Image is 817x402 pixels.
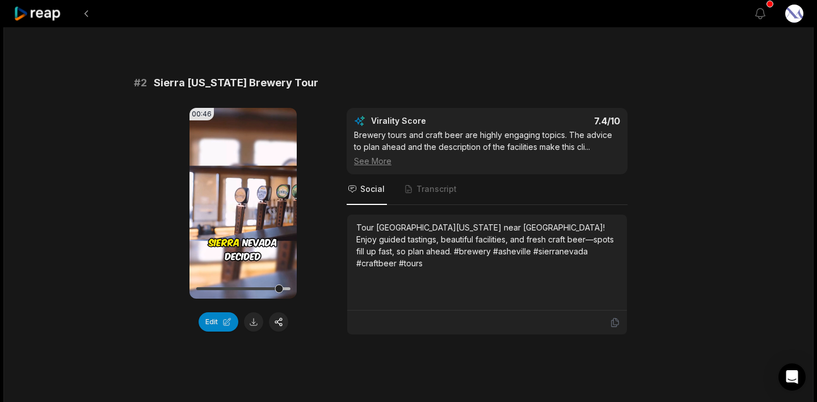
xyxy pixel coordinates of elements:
div: Open Intercom Messenger [778,363,806,391]
video: Your browser does not support mp4 format. [189,108,297,299]
div: Tour [GEOGRAPHIC_DATA][US_STATE] near [GEOGRAPHIC_DATA]! Enjoy guided tastings, beautiful facilit... [356,221,618,269]
span: Social [360,183,385,195]
div: See More [354,155,620,167]
div: 7.4 /10 [499,115,621,127]
span: # 2 [134,75,147,91]
nav: Tabs [347,174,628,205]
button: Edit [199,312,238,332]
span: Transcript [416,183,457,195]
div: Brewery tours and craft beer are highly engaging topics. The advice to plan ahead and the descrip... [354,129,620,167]
div: Virality Score [371,115,493,127]
span: Sierra [US_STATE] Brewery Tour [154,75,318,91]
